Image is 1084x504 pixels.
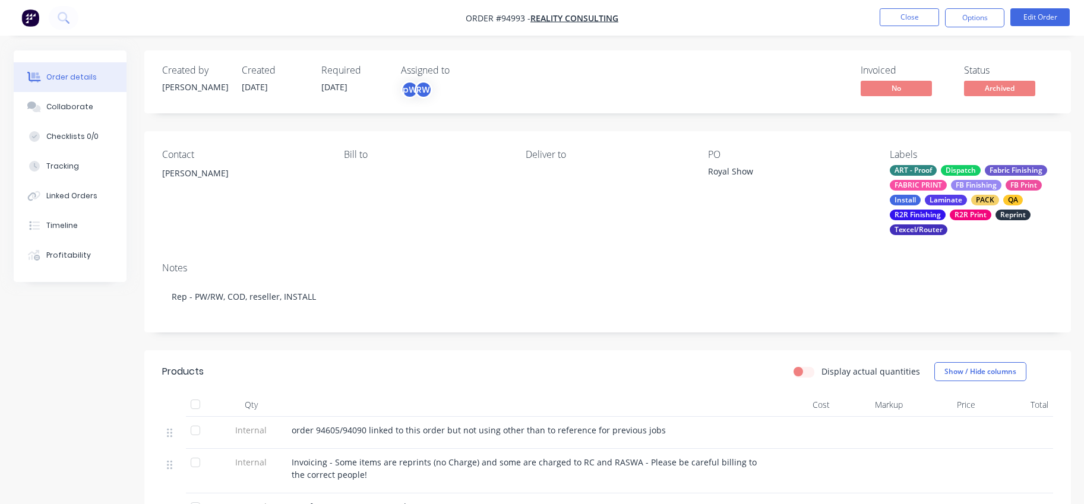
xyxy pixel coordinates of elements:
[162,278,1053,315] div: Rep - PW/RW, COD, reseller, INSTALL
[530,12,618,24] a: Reality Consulting
[162,262,1053,274] div: Notes
[14,240,127,270] button: Profitability
[526,149,688,160] div: Deliver to
[1003,195,1023,205] div: QA
[945,8,1004,27] button: Options
[941,165,981,176] div: Dispatch
[46,131,99,142] div: Checklists 0/0
[890,149,1053,160] div: Labels
[401,81,432,99] button: pWRW
[14,92,127,122] button: Collaborate
[1044,464,1072,492] iframe: Intercom live chat
[46,102,93,112] div: Collaborate
[708,165,857,182] div: Royal Show
[861,81,932,96] span: No
[220,456,282,468] span: Internal
[321,81,347,93] span: [DATE]
[964,81,1035,96] span: Archived
[321,65,387,76] div: Required
[762,393,835,417] div: Cost
[1010,8,1070,26] button: Edit Order
[14,122,127,151] button: Checklists 0/0
[21,9,39,27] img: Factory
[162,65,227,76] div: Created by
[890,165,937,176] div: ART - Proof
[401,65,520,76] div: Assigned to
[401,81,419,99] div: pW
[985,165,1047,176] div: Fabric Finishing
[14,181,127,211] button: Linked Orders
[971,195,999,205] div: PACK
[880,8,939,26] button: Close
[466,12,530,24] span: Order #94993 -
[344,149,507,160] div: Bill to
[162,165,325,182] div: [PERSON_NAME]
[162,165,325,203] div: [PERSON_NAME]
[890,224,947,235] div: Texcel/Router
[821,365,920,378] label: Display actual quantities
[242,65,307,76] div: Created
[708,149,871,160] div: PO
[890,195,921,205] div: Install
[220,424,282,436] span: Internal
[216,393,287,417] div: Qty
[925,195,967,205] div: Laminate
[14,211,127,240] button: Timeline
[292,424,666,436] span: order 94605/94090 linked to this order but not using other than to reference for previous jobs
[162,81,227,93] div: [PERSON_NAME]
[46,220,78,231] div: Timeline
[861,65,950,76] div: Invoiced
[162,149,325,160] div: Contact
[950,210,991,220] div: R2R Print
[242,81,268,93] span: [DATE]
[46,250,91,261] div: Profitability
[835,393,908,417] div: Markup
[14,151,127,181] button: Tracking
[46,72,97,83] div: Order details
[890,180,947,191] div: FABRIC PRINT
[292,457,759,480] span: Invoicing - Some items are reprints (no Charge) and some are charged to RC and RASWA - Please be ...
[951,180,1001,191] div: FB Finishing
[934,362,1026,381] button: Show / Hide columns
[980,393,1053,417] div: Total
[908,393,981,417] div: Price
[995,210,1031,220] div: Reprint
[890,210,946,220] div: R2R Finishing
[415,81,432,99] div: RW
[46,161,79,172] div: Tracking
[162,364,204,379] div: Products
[1006,180,1042,191] div: FB Print
[46,191,97,201] div: Linked Orders
[14,62,127,92] button: Order details
[964,65,1053,76] div: Status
